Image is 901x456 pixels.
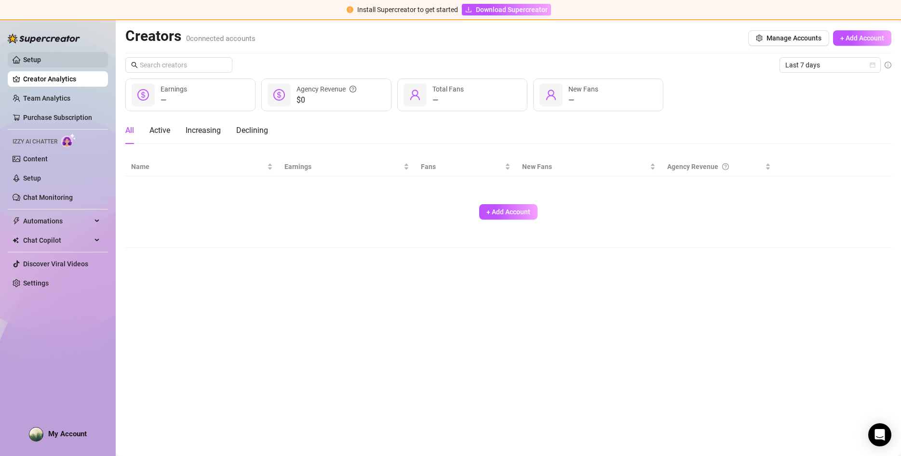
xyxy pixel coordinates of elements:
a: Setup [23,56,41,64]
span: user [409,89,421,101]
span: 0 connected accounts [186,34,256,43]
span: Total Fans [432,85,464,93]
a: Content [23,155,48,163]
span: Last 7 days [785,58,875,72]
div: — [568,94,598,106]
div: All [125,125,134,136]
span: dollar-circle [273,89,285,101]
span: user [545,89,557,101]
div: Increasing [186,125,221,136]
a: Creator Analytics [23,71,100,87]
div: Agency Revenue [667,161,763,172]
span: Download Supercreator [476,4,548,15]
a: Settings [23,279,49,287]
a: Download Supercreator [462,4,551,15]
span: Earnings [161,85,187,93]
span: Name [131,161,265,172]
span: Earnings [284,161,402,172]
a: Chat Monitoring [23,194,73,201]
div: Open Intercom Messenger [868,423,891,446]
a: Discover Viral Videos [23,260,88,268]
span: New Fans [568,85,598,93]
button: Manage Accounts [748,30,829,46]
span: exclamation-circle [347,6,353,13]
span: Manage Accounts [767,34,821,42]
div: Declining [236,125,268,136]
h2: Creators [125,27,256,45]
span: New Fans [522,161,648,172]
span: download [465,6,472,13]
a: Setup [23,174,41,182]
span: dollar-circle [137,89,149,101]
span: search [131,62,138,68]
img: logo-BBDzfeDw.svg [8,34,80,43]
th: Name [125,157,279,176]
th: Fans [415,157,516,176]
img: ACg8ocLqYFJryJztxnAy-Oaw9wiyq-f_7aROIfKsHWzC0jKXlb2Phd_1=s96-c [29,428,43,441]
span: My Account [48,430,87,438]
span: info-circle [885,62,891,68]
th: Earnings [279,157,416,176]
img: Chat Copilot [13,237,19,244]
span: $0 [296,94,356,106]
span: calendar [870,62,875,68]
span: setting [756,35,763,41]
span: question-circle [350,84,356,94]
div: Agency Revenue [296,84,356,94]
span: Izzy AI Chatter [13,137,57,146]
div: Active [149,125,170,136]
span: + Add Account [840,34,884,42]
span: thunderbolt [13,217,20,225]
a: Purchase Subscription [23,114,92,121]
span: Chat Copilot [23,233,92,248]
span: question-circle [722,161,729,172]
span: Automations [23,213,92,229]
img: AI Chatter [61,133,76,147]
button: + Add Account [833,30,891,46]
span: + Add Account [486,208,530,216]
button: + Add Account [479,204,538,220]
span: Fans [421,161,503,172]
div: — [432,94,464,106]
a: Team Analytics [23,94,70,102]
th: New Fans [516,157,661,176]
span: Install Supercreator to get started [357,6,458,13]
input: Search creators [140,60,219,70]
div: — [161,94,187,106]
